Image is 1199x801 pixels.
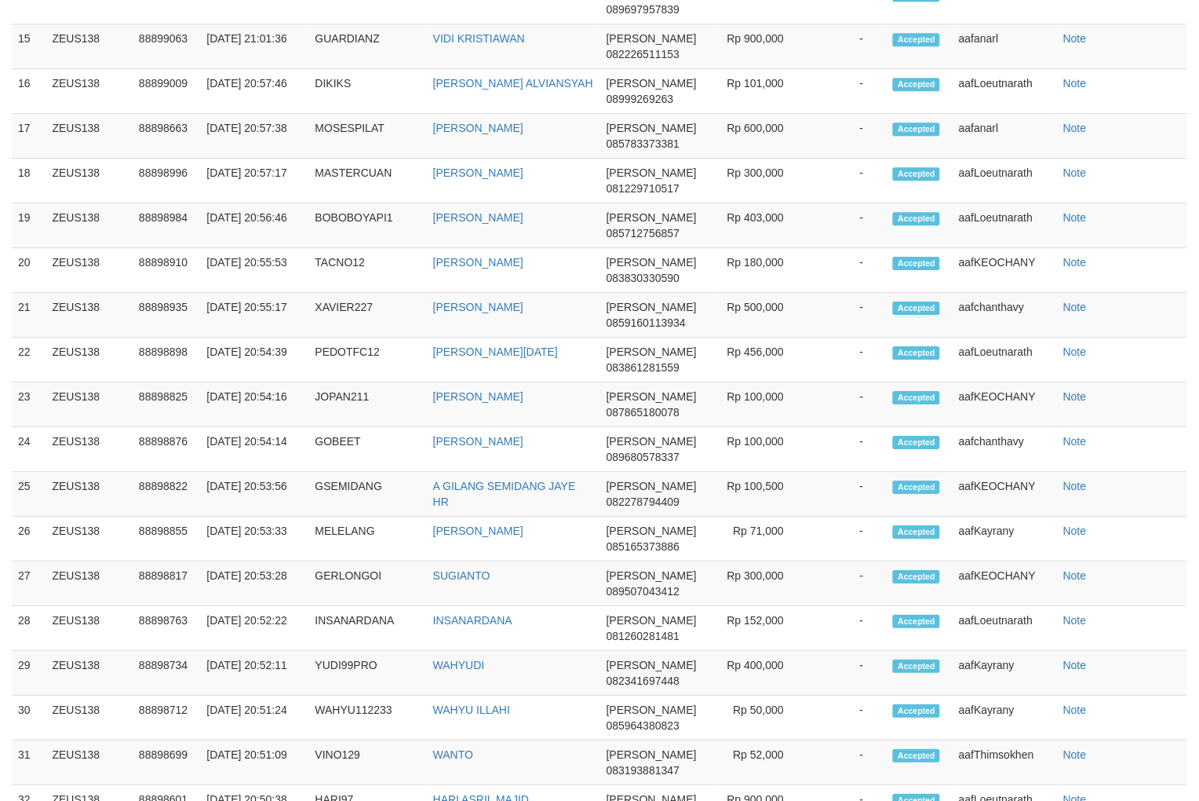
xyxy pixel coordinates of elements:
td: - [807,606,887,651]
span: [PERSON_NAME] [607,525,697,537]
td: [DATE] 20:53:33 [200,517,308,561]
a: Note [1063,569,1087,582]
span: 082226511153 [607,48,680,60]
td: 88898817 [133,561,201,606]
a: [PERSON_NAME] [433,166,523,179]
td: 20 [12,248,46,293]
span: Accepted [893,391,940,404]
td: YUDI99PRO [309,651,427,696]
span: Accepted [893,525,940,539]
a: SUGIANTO [433,569,490,582]
td: MOSESPILAT [309,114,427,159]
span: 085783373381 [607,137,680,150]
td: ZEUS138 [46,561,132,606]
td: ZEUS138 [46,427,132,472]
td: Rp 152,000 [714,606,807,651]
span: 082341697448 [607,675,680,687]
span: [PERSON_NAME] [607,569,697,582]
td: 88898996 [133,159,201,203]
a: A GILANG SEMIDANG JAYE HR [433,480,576,508]
span: Accepted [893,212,940,225]
a: WANTO [433,748,473,761]
span: [PERSON_NAME] [607,704,697,716]
span: Accepted [893,570,940,583]
td: - [807,203,887,248]
span: Accepted [893,704,940,718]
a: Note [1063,525,1087,537]
td: Rp 100,500 [714,472,807,517]
a: [PERSON_NAME] [433,211,523,224]
td: aafLoeutnarath [953,69,1057,114]
td: TACNO12 [309,248,427,293]
td: 88898855 [133,517,201,561]
a: [PERSON_NAME] [433,301,523,313]
td: aafchanthavy [953,427,1057,472]
td: aafKayrany [953,517,1057,561]
a: [PERSON_NAME] [433,122,523,134]
td: ZEUS138 [46,338,132,382]
td: 88898984 [133,203,201,248]
td: GUARDIANZ [309,24,427,69]
a: Note [1063,748,1087,761]
td: 17 [12,114,46,159]
span: 08999269263 [607,93,674,105]
td: - [807,696,887,741]
td: aafKayrany [953,651,1057,696]
td: 22 [12,338,46,382]
a: Note [1063,256,1087,269]
a: Note [1063,77,1087,90]
span: 085712756857 [607,227,680,240]
td: 25 [12,472,46,517]
td: Rp 52,000 [714,741,807,785]
td: Rp 101,000 [714,69,807,114]
td: GOBEET [309,427,427,472]
td: ZEUS138 [46,293,132,338]
span: [PERSON_NAME] [607,480,697,492]
td: 88899063 [133,24,201,69]
td: aafKEOCHANY [953,248,1057,293]
td: Rp 500,000 [714,293,807,338]
span: [PERSON_NAME] [607,390,697,403]
td: [DATE] 20:55:17 [200,293,308,338]
td: INSANARDANA [309,606,427,651]
a: VIDI KRISTIAWAN [433,32,525,45]
span: Accepted [893,749,940,763]
span: 082278794409 [607,496,680,508]
td: ZEUS138 [46,69,132,114]
td: Rp 400,000 [714,651,807,696]
td: 88898935 [133,293,201,338]
td: Rp 100,000 [714,427,807,472]
td: WAHYU112233 [309,696,427,741]
td: 31 [12,741,46,785]
span: [PERSON_NAME] [607,748,697,761]
td: ZEUS138 [46,24,132,69]
td: Rp 900,000 [714,24,807,69]
td: Rp 403,000 [714,203,807,248]
td: ZEUS138 [46,114,132,159]
td: ZEUS138 [46,606,132,651]
span: 0859160113934 [607,316,686,329]
span: 089697957839 [607,3,680,16]
td: ZEUS138 [46,651,132,696]
td: [DATE] 20:53:56 [200,472,308,517]
td: GSEMIDANG [309,472,427,517]
td: - [807,338,887,382]
td: aafKEOCHANY [953,561,1057,606]
span: [PERSON_NAME] [607,659,697,671]
td: Rp 600,000 [714,114,807,159]
span: 083830330590 [607,272,680,284]
td: Rp 71,000 [714,517,807,561]
td: ZEUS138 [46,248,132,293]
a: Note [1063,704,1087,716]
td: [DATE] 20:55:53 [200,248,308,293]
td: - [807,651,887,696]
td: - [807,382,887,427]
td: 88898825 [133,382,201,427]
td: 88898876 [133,427,201,472]
td: 16 [12,69,46,114]
td: - [807,24,887,69]
td: 26 [12,517,46,561]
td: 19 [12,203,46,248]
a: Note [1063,659,1087,671]
a: Note [1063,390,1087,403]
